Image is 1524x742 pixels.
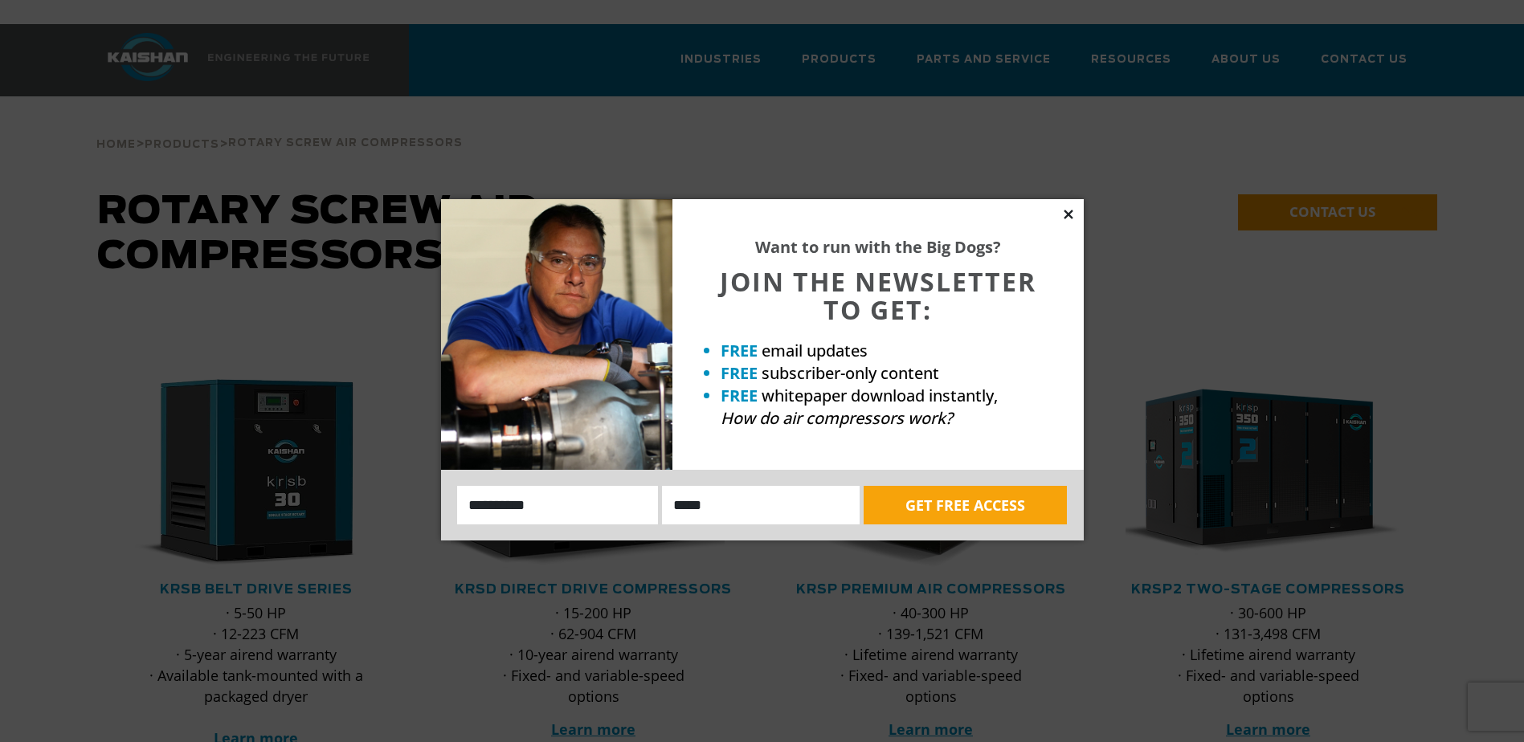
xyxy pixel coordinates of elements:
[755,236,1001,258] strong: Want to run with the Big Dogs?
[762,340,868,361] span: email updates
[864,486,1067,524] button: GET FREE ACCESS
[721,362,758,384] strong: FREE
[762,362,939,384] span: subscriber-only content
[721,407,953,429] em: How do air compressors work?
[721,340,758,361] strong: FREE
[1061,207,1076,222] button: Close
[762,385,998,406] span: whitepaper download instantly,
[721,385,758,406] strong: FREE
[457,486,659,524] input: Name:
[662,486,860,524] input: Email
[720,264,1036,327] span: JOIN THE NEWSLETTER TO GET:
